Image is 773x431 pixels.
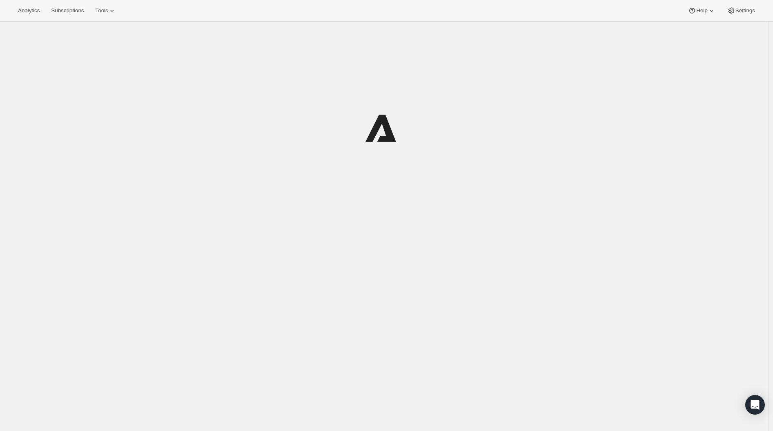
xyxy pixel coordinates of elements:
span: Tools [95,7,108,14]
button: Tools [90,5,121,16]
button: Settings [722,5,760,16]
button: Analytics [13,5,45,16]
span: Subscriptions [51,7,84,14]
button: Help [683,5,720,16]
span: Analytics [18,7,40,14]
button: Subscriptions [46,5,89,16]
div: Open Intercom Messenger [745,395,765,415]
span: Settings [735,7,755,14]
span: Help [696,7,707,14]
